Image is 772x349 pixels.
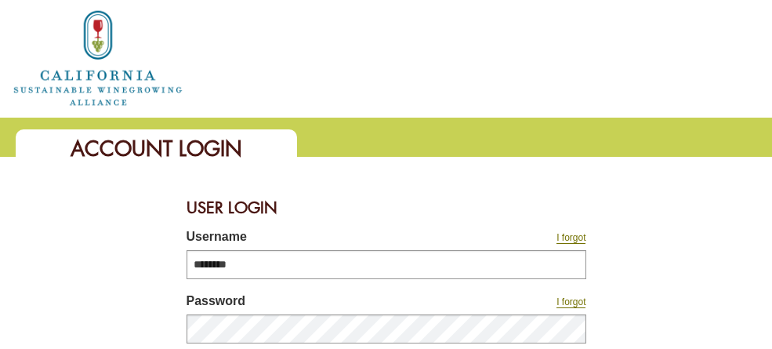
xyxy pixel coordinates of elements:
[187,188,586,227] div: User Login
[187,292,445,314] label: Password
[556,296,585,308] a: I forgot
[71,135,242,162] span: Account Login
[12,50,184,64] a: Home
[556,232,585,244] a: I forgot
[12,8,184,108] img: logo_cswa2x.png
[187,227,445,250] label: Username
